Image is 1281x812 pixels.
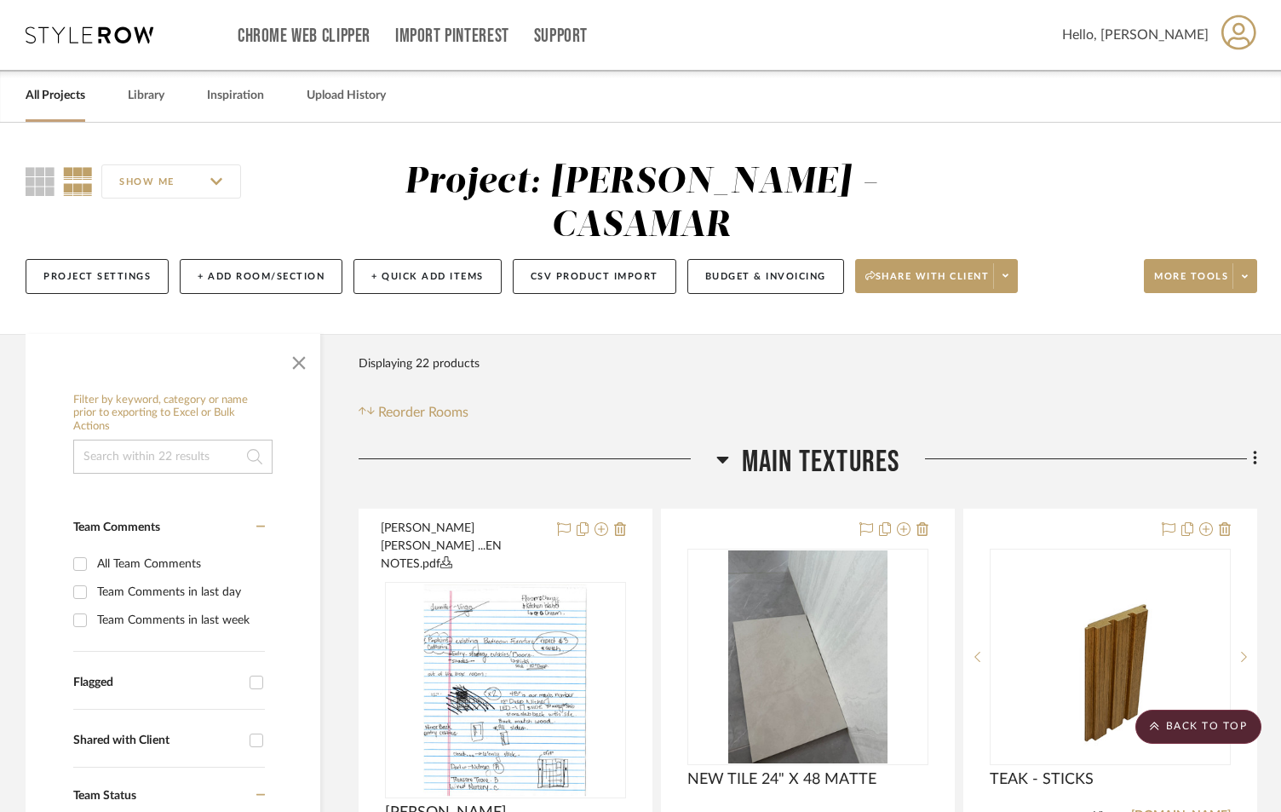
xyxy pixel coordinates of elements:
[359,402,468,423] button: Reorder Rooms
[207,84,264,107] a: Inspiration
[97,579,261,606] div: Team Comments in last day
[238,29,371,43] a: Chrome Web Clipper
[513,259,676,294] button: CSV Product Import
[865,270,990,296] span: Share with client
[73,394,273,434] h6: Filter by keyword, category or name prior to exporting to Excel or Bulk Actions
[395,29,509,43] a: Import Pinterest
[405,164,878,244] div: Project: [PERSON_NAME] - CASAMAR
[534,29,588,43] a: Support
[26,259,169,294] button: Project Settings
[73,734,241,748] div: Shared with Client
[73,440,273,474] input: Search within 22 results
[687,770,876,789] span: NEW TILE 24" X 48 MATTE
[381,520,547,573] button: [PERSON_NAME] [PERSON_NAME] ...EN NOTES.pdf
[423,584,588,797] img: JEN JEN NOTES
[128,84,164,107] a: Library
[742,444,900,481] span: MAIN TEXTURES
[359,347,480,381] div: Displaying 22 products
[990,770,1094,789] span: TEAK - STICKS
[307,84,386,107] a: Upload History
[26,84,85,107] a: All Projects
[728,550,888,763] img: NEW TILE 24" X 48 MATTE
[855,259,1019,293] button: Share with client
[282,343,316,377] button: Close
[1062,25,1209,45] span: Hello, [PERSON_NAME]
[73,521,160,533] span: Team Comments
[1154,270,1228,296] span: More tools
[1025,550,1196,763] img: TEAK - STICKS
[97,607,261,634] div: Team Comments in last week
[180,259,342,294] button: + Add Room/Section
[1144,259,1257,293] button: More tools
[687,259,844,294] button: Budget & Invoicing
[1135,710,1261,744] scroll-to-top-button: BACK TO TOP
[688,550,928,764] div: 0
[73,676,241,690] div: Flagged
[353,259,502,294] button: + Quick Add Items
[97,550,261,578] div: All Team Comments
[378,402,468,423] span: Reorder Rooms
[73,790,136,802] span: Team Status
